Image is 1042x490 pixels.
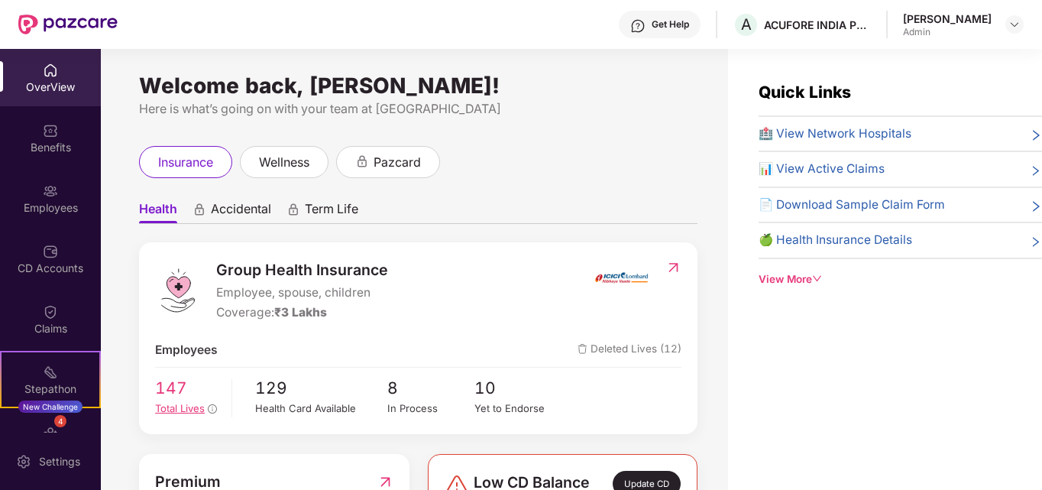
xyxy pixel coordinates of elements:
div: animation [193,203,206,216]
img: svg+xml;base64,PHN2ZyBpZD0iSGVscC0zMngzMiIgeG1sbnM9Imh0dHA6Ly93d3cudzMub3JnLzIwMDAvc3ZnIiB3aWR0aD... [630,18,646,34]
img: svg+xml;base64,PHN2ZyBpZD0iSG9tZSIgeG1sbnM9Imh0dHA6Ly93d3cudzMub3JnLzIwMDAvc3ZnIiB3aWR0aD0iMjAiIG... [43,63,58,78]
div: animation [286,203,300,216]
span: Employee, spouse, children [216,284,388,302]
span: right [1030,199,1042,214]
span: right [1030,234,1042,249]
img: New Pazcare Logo [18,15,118,34]
img: logo [155,268,201,313]
div: Admin [903,26,992,38]
div: Coverage: [216,303,388,322]
div: Welcome back, [PERSON_NAME]! [139,80,697,92]
div: In Process [387,401,475,417]
img: svg+xml;base64,PHN2ZyBpZD0iU2V0dGluZy0yMHgyMCIgeG1sbnM9Imh0dHA6Ly93d3cudzMub3JnLzIwMDAvc3ZnIiB3aW... [16,454,31,469]
span: Employees [155,341,218,359]
span: 129 [255,375,387,401]
span: info-circle [208,404,217,414]
span: Quick Links [759,83,851,102]
span: Deleted Lives (12) [578,341,681,359]
div: View More [759,271,1042,287]
div: [PERSON_NAME] [903,11,992,26]
span: 🍏 Health Insurance Details [759,231,912,249]
img: svg+xml;base64,PHN2ZyBpZD0iRHJvcGRvd24tMzJ4MzIiIHhtbG5zPSJodHRwOi8vd3d3LnczLm9yZy8yMDAwL3N2ZyIgd2... [1008,18,1021,31]
span: Accidental [211,201,271,223]
img: deleteIcon [578,344,587,354]
img: svg+xml;base64,PHN2ZyBpZD0iRW1wbG95ZWVzIiB4bWxucz0iaHR0cDovL3d3dy53My5vcmcvMjAwMC9zdmciIHdpZHRoPS... [43,183,58,199]
div: Settings [34,454,85,469]
img: svg+xml;base64,PHN2ZyB4bWxucz0iaHR0cDovL3d3dy53My5vcmcvMjAwMC9zdmciIHdpZHRoPSIyMSIgaGVpZ2h0PSIyMC... [43,365,58,380]
span: 10 [474,375,562,401]
span: insurance [158,153,213,172]
div: animation [355,154,369,168]
span: right [1030,128,1042,143]
span: 8 [387,375,475,401]
div: Health Card Available [255,401,387,417]
div: Get Help [652,18,689,31]
span: 🏥 View Network Hospitals [759,125,911,143]
span: Health [139,201,177,223]
span: pazcard [374,153,421,172]
img: svg+xml;base64,PHN2ZyBpZD0iRW5kb3JzZW1lbnRzIiB4bWxucz0iaHR0cDovL3d3dy53My5vcmcvMjAwMC9zdmciIHdpZH... [43,425,58,440]
img: svg+xml;base64,PHN2ZyBpZD0iQmVuZWZpdHMiIHhtbG5zPSJodHRwOi8vd3d3LnczLm9yZy8yMDAwL3N2ZyIgd2lkdGg9Ij... [43,123,58,138]
span: 147 [155,375,221,401]
span: Term Life [305,201,358,223]
img: RedirectIcon [665,260,681,275]
span: wellness [259,153,309,172]
div: Here is what’s going on with your team at [GEOGRAPHIC_DATA] [139,99,697,118]
span: 📄 Download Sample Claim Form [759,196,945,214]
span: ₹3 Lakhs [274,305,327,320]
img: insurerIcon [593,258,650,297]
div: New Challenge [18,401,83,413]
span: 📊 View Active Claims [759,160,885,178]
div: 4 [54,415,66,427]
span: down [812,274,823,284]
span: Group Health Insurance [216,258,388,282]
div: Stepathon [2,381,99,397]
img: svg+xml;base64,PHN2ZyBpZD0iQ2xhaW0iIHhtbG5zPSJodHRwOi8vd3d3LnczLm9yZy8yMDAwL3N2ZyIgd2lkdGg9IjIwIi... [43,304,58,320]
img: svg+xml;base64,PHN2ZyBpZD0iQ0RfQWNjb3VudHMiIGRhdGEtbmFtZT0iQ0QgQWNjb3VudHMiIHhtbG5zPSJodHRwOi8vd3... [43,244,58,259]
span: Total Lives [155,402,205,414]
div: Yet to Endorse [474,401,562,417]
span: right [1030,163,1042,178]
span: A [741,15,752,34]
div: ACUFORE INDIA PRIVATE LIMITED [764,18,871,32]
